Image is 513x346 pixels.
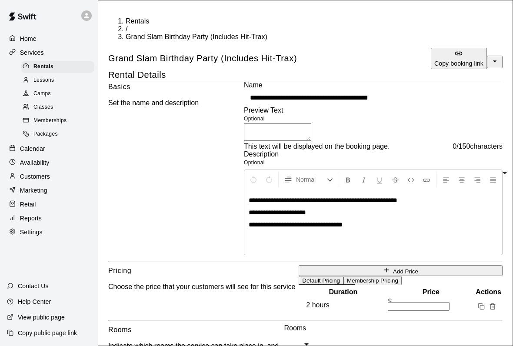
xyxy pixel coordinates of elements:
p: View public page [18,313,65,322]
a: Marketing [7,184,91,197]
a: Calendar [7,142,91,155]
button: Duplicate price [476,301,487,312]
button: select merge strategy [487,56,503,68]
span: 0 / 150 characters [453,143,503,150]
th: Duration [300,288,386,296]
button: Right Align [470,172,485,187]
div: Memberships [21,115,94,127]
button: Redo [262,172,276,187]
span: Camps [33,90,51,98]
button: Format Underline [372,172,387,187]
p: Reports [20,214,42,223]
th: Price [387,288,474,296]
th: Actions [475,288,502,296]
p: Retail [20,200,36,209]
p: $ [388,298,392,306]
div: 2 hours [300,298,406,315]
p: Availability [20,158,50,167]
h6: Basics [108,81,130,93]
span: Normal [296,175,326,184]
a: Camps [21,87,98,101]
p: Customers [20,172,50,181]
button: Copy booking link [431,48,487,69]
div: Lessons [21,74,94,86]
span: Optional [244,160,265,166]
label: Name [244,81,263,89]
p: Copy booking link [434,59,483,68]
label: Description [244,150,279,158]
button: Remove price [487,301,498,312]
h5: Grand Slam Birthday Party (Includes Hit-Trax) [108,53,297,64]
button: Justify Align [486,172,500,187]
div: Camps [21,88,94,100]
a: Rentals [126,17,149,25]
a: Classes [21,101,98,114]
button: Insert Link [419,172,434,187]
span: Grand Slam Birthday Party (Includes Hit-Trax) [126,33,267,40]
a: Memberships [21,114,98,128]
a: Retail [7,198,91,211]
h6: Rooms [108,324,132,336]
p: Settings [20,228,43,236]
button: Add Price [299,265,503,276]
a: Settings [7,226,91,239]
a: Packages [21,128,98,141]
span: Packages [33,130,58,139]
p: Choose the price that your customers will see for this service [108,283,295,291]
span: This text will be displayed on the booking page. [244,143,390,150]
h6: Pricing [108,265,131,276]
p: Copy public page link [18,329,77,337]
span: Optional [244,116,265,122]
p: Contact Us [18,282,49,290]
button: Insert Code [403,172,418,187]
span: Rental Details [108,69,503,81]
button: Formatting Options [280,172,337,187]
li: / [126,25,503,33]
label: Preview Text [244,106,283,114]
button: Left Align [439,172,453,187]
button: Format Strikethrough [388,172,403,187]
button: Format Italics [356,172,371,187]
div: Rentals [21,61,94,73]
span: Memberships [33,116,67,125]
div: split button [431,48,503,69]
button: Membership Pricing [343,276,402,285]
div: Classes [21,101,94,113]
button: Default Pricing [299,276,343,285]
a: Availability [7,156,91,169]
button: Center Align [454,172,469,187]
span: Classes [33,103,53,112]
a: Reports [7,212,91,225]
p: Set the name and description [108,99,199,107]
p: Help Center [18,297,51,306]
p: Services [20,48,44,57]
a: Home [7,32,91,45]
p: Calendar [20,144,45,153]
p: Marketing [20,186,47,195]
button: Format Bold [341,172,356,187]
label: Rooms [284,324,306,332]
a: Services [7,46,91,59]
p: Home [20,34,37,43]
span: Lessons [33,76,54,85]
a: Rentals [21,60,98,73]
nav: breadcrumb [108,17,503,41]
a: Customers [7,170,91,183]
div: Packages [21,128,94,140]
span: Rentals [33,63,53,71]
a: Lessons [21,73,98,87]
button: Undo [246,172,261,187]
